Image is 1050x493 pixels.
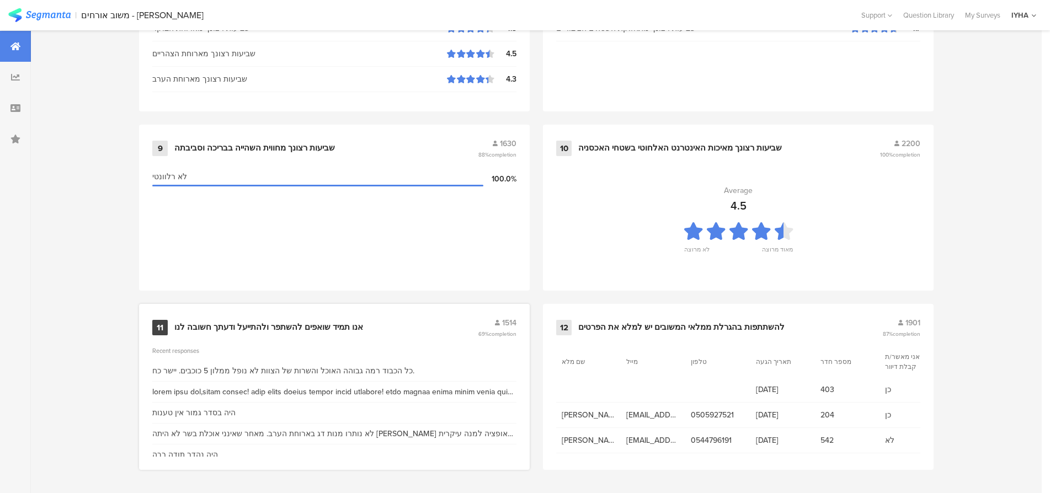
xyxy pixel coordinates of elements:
[885,352,935,372] section: אני מאשר/ת קבלת דיוור
[820,435,874,446] span: 542
[626,357,676,367] section: מייל
[152,73,447,85] div: שביעות רצונך מארוחת הערב
[820,384,874,395] span: 403
[562,357,611,367] section: שם מלא
[756,357,806,367] section: תאריך הגעה
[578,143,782,154] div: שביעות רצונך מאיכות האינטרנט האלחוטי בשטחי האכסניה
[684,245,710,260] div: לא מרוצה
[483,173,516,185] div: 100.0%
[691,357,740,367] section: טלפון
[478,330,516,338] span: 69%
[883,330,920,338] span: 87%
[691,409,744,421] span: 0505927521
[756,409,809,421] span: [DATE]
[489,330,516,338] span: completion
[478,151,516,159] span: 88%
[562,409,615,421] span: [PERSON_NAME]
[494,48,516,60] div: 4.5
[152,48,447,60] div: שביעות רצונך מארוחת הצהריים
[8,8,71,22] img: segmanta logo
[861,7,892,24] div: Support
[762,245,793,260] div: מאוד מרוצה
[626,409,680,421] span: [EMAIL_ADDRESS][DOMAIN_NAME]
[152,386,516,398] div: lorem ipsu dol,sitam consec! adip elits doeius tempor incid utlabore! etdo magnaa enima minim ven...
[152,365,414,377] div: כל הכבוד רמה גבוהה האוכל והשרות של הצוות לא נופל ממלון 5 כוכבים. יישר כח.
[731,197,747,214] div: 4.5
[902,138,920,149] span: 2200
[724,185,753,196] div: Average
[81,10,204,20] div: משוב אורחים - [PERSON_NAME]
[880,151,920,159] span: 100%
[152,320,168,335] div: 11
[152,407,236,419] div: היה בסדר גמור אין טענות
[152,171,187,183] span: לא רלוונטי
[152,428,516,440] div: לא נותרו מנות דג בארוחת הערב. מאחר שאינני אוכלת בשר לא היתה [PERSON_NAME] אופציה למנה עיקרית אחרת...
[578,322,785,333] div: להשתתפות בהגרלת ממלאי המשובים יש למלא את הפרטים
[174,322,363,333] div: אנו תמיד שואפים להשתפר ולהתייעל ודעתך חשובה לנו
[691,435,744,446] span: 0544796191
[960,10,1006,20] a: My Surveys
[174,143,335,154] div: שביעות רצונך מחווית השהייה בבריכה וסביבתה
[500,138,516,149] span: 1630
[494,73,516,85] div: 4.3
[898,10,960,20] a: Question Library
[893,151,920,159] span: completion
[885,384,939,395] span: כן
[502,317,516,329] span: 1514
[152,141,168,156] div: 9
[152,449,218,460] div: היה נהדר תודה רבה
[152,346,516,355] div: Recent responses
[489,151,516,159] span: completion
[820,409,874,421] span: 204
[556,320,572,335] div: 12
[75,9,77,22] div: |
[893,330,920,338] span: completion
[756,384,809,395] span: [DATE]
[626,435,680,446] span: [EMAIL_ADDRESS][DOMAIN_NAME]
[562,435,615,446] span: [PERSON_NAME]
[905,317,920,329] span: 1901
[556,141,572,156] div: 10
[885,435,939,446] span: לא
[1011,10,1028,20] div: IYHA
[820,357,870,367] section: מספר חדר
[756,435,809,446] span: [DATE]
[885,409,939,421] span: כן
